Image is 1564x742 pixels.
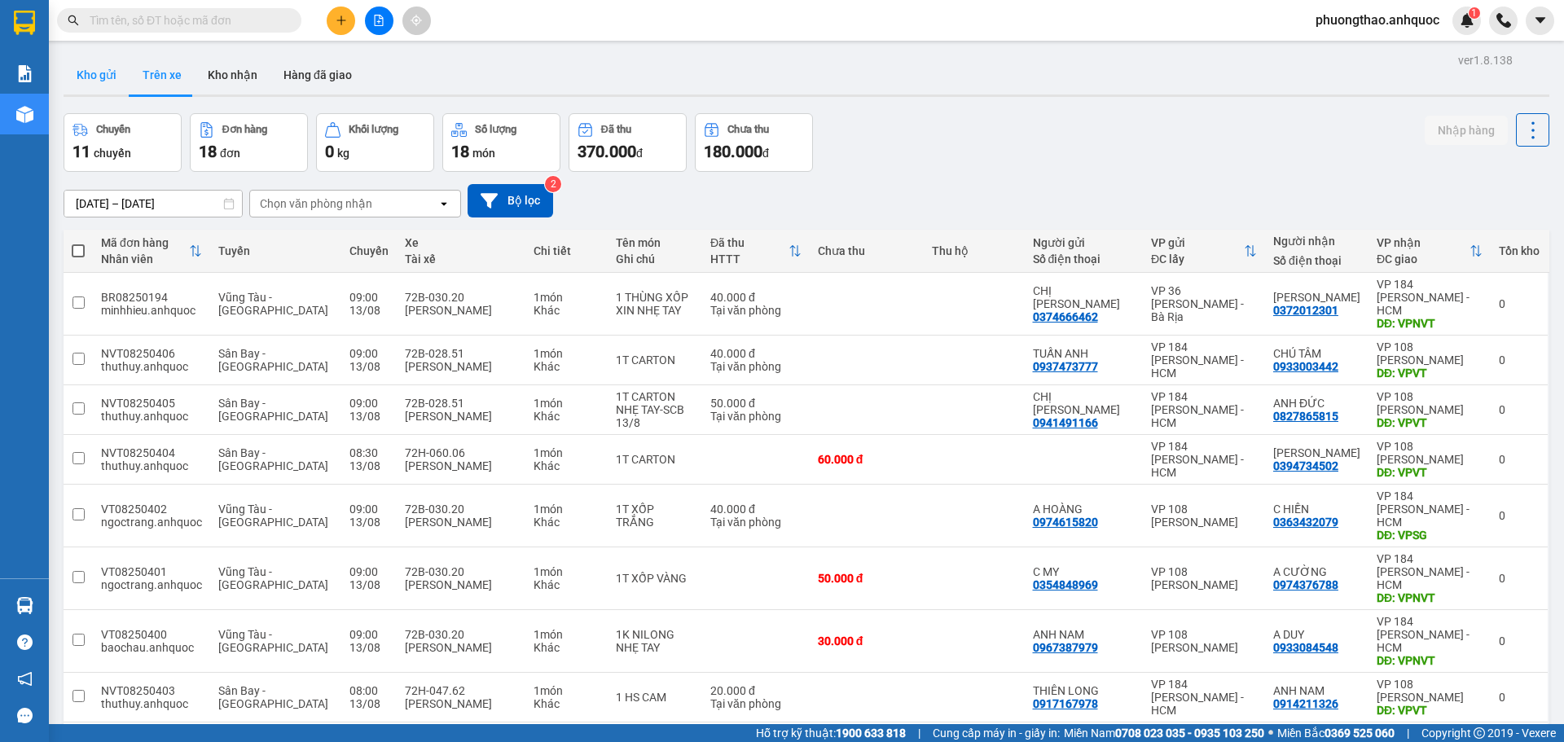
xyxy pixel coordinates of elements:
div: Tại văn phòng [710,304,802,317]
div: DĐ: VPNVT [1377,591,1483,604]
div: minhhieu.anhquoc [101,304,202,317]
div: Khác [534,304,600,317]
div: 09:00 [349,347,389,360]
div: VP 108 [PERSON_NAME] [1151,565,1257,591]
div: thuthuy.anhquoc [101,459,202,472]
div: 72B-030.20 [405,628,518,641]
img: solution-icon [16,65,33,82]
span: caret-down [1533,13,1548,28]
div: VP 108 [PERSON_NAME] [1377,440,1483,466]
div: ANH ĐỨC [1273,397,1360,410]
div: 0 [1499,691,1540,704]
span: Cung cấp máy in - giấy in: [933,724,1060,742]
div: HTTT [710,252,789,266]
div: NVT08250404 [101,446,202,459]
div: Số lượng [475,124,516,135]
input: Tìm tên, số ĐT hoặc mã đơn [90,11,282,29]
div: 1 món [534,291,600,304]
div: 72B-028.51 [405,347,518,360]
span: Hỗ trợ kỹ thuật: [756,724,906,742]
span: | [1407,724,1409,742]
div: 09:00 [349,628,389,641]
span: Vũng Tàu - [GEOGRAPHIC_DATA] [218,503,328,529]
button: Đã thu370.000đ [569,113,687,172]
div: 1T CARTON [616,353,694,367]
div: Tại văn phòng [710,516,802,529]
div: VP 184 [PERSON_NAME] - HCM [1377,552,1483,591]
th: Toggle SortBy [702,230,810,273]
div: VT08250400 [101,628,202,641]
div: 1 món [534,684,600,697]
div: C HIỀN [1273,503,1360,516]
div: 0354848969 [1033,578,1098,591]
img: logo-vxr [14,11,35,35]
div: DĐ: VPVT [1377,466,1483,479]
span: Vũng Tàu - [GEOGRAPHIC_DATA] [218,628,328,654]
img: phone-icon [1496,13,1511,28]
div: 40.000 đ [710,347,802,360]
div: Đã thu [601,124,631,135]
div: VP 108 [PERSON_NAME] [1377,390,1483,416]
span: 180.000 [704,142,762,161]
div: [PERSON_NAME] [405,410,518,423]
div: 30.000 đ [818,634,916,648]
div: 40.000 đ [710,503,802,516]
sup: 2 [545,176,561,192]
div: CHÚ TÂM [1273,347,1360,360]
div: 0363432079 [1273,516,1338,529]
span: Vũng Tàu - [GEOGRAPHIC_DATA] [218,291,328,317]
div: 1 THÙNG XỐP [616,291,694,304]
div: Đã thu [710,236,789,249]
div: CHỊ PHƯƠNG [1033,284,1135,310]
div: A HOÀNG [1033,503,1135,516]
span: 370.000 [578,142,636,161]
div: 0 [1499,297,1540,310]
div: ANH MINH [1273,446,1360,459]
div: VP 108 [PERSON_NAME] [1377,340,1483,367]
div: 1 món [534,628,600,641]
span: 18 [199,142,217,161]
span: Sân Bay - [GEOGRAPHIC_DATA] [218,347,328,373]
span: đ [762,147,769,160]
div: 40.000 đ [710,291,802,304]
div: 50.000 đ [818,572,916,585]
div: Chuyến [349,244,389,257]
div: 09:00 [349,397,389,410]
div: 13/08 [349,641,389,654]
button: aim [402,7,431,35]
div: 13/08 [349,459,389,472]
div: VP 184 [PERSON_NAME] - HCM [1151,678,1257,717]
div: 0 [1499,509,1540,522]
span: 1 [1471,7,1477,19]
th: Toggle SortBy [1143,230,1265,273]
div: VP 36 [PERSON_NAME] - Bà Rịa [1151,284,1257,323]
div: TUẤN ANH [1033,347,1135,360]
div: VT08250401 [101,565,202,578]
span: 0 [325,142,334,161]
div: NVT08250405 [101,397,202,410]
div: Chưa thu [818,244,916,257]
div: Chuyến [96,124,130,135]
button: Hàng đã giao [270,55,365,94]
div: Chọn văn phòng nhận [260,195,372,212]
span: ⚪️ [1268,730,1273,736]
span: aim [411,15,422,26]
div: Tuyến [218,244,333,257]
div: VP gửi [1151,236,1244,249]
button: Số lượng18món [442,113,560,172]
div: 72B-028.51 [405,397,518,410]
div: [PERSON_NAME] [405,516,518,529]
button: Nhập hàng [1425,116,1508,145]
div: 08:30 [349,446,389,459]
div: 1T XỐP VÀNG [616,572,694,585]
button: Chưa thu180.000đ [695,113,813,172]
div: Khác [534,410,600,423]
div: ĐC lấy [1151,252,1244,266]
button: Kho nhận [195,55,270,94]
div: 0 [1499,572,1540,585]
div: VP 184 [PERSON_NAME] - HCM [1377,615,1483,654]
div: XIN NHẸ TAY [616,304,694,317]
div: 1K NILONG [616,628,694,641]
span: 11 [72,142,90,161]
div: Tại văn phòng [710,360,802,373]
